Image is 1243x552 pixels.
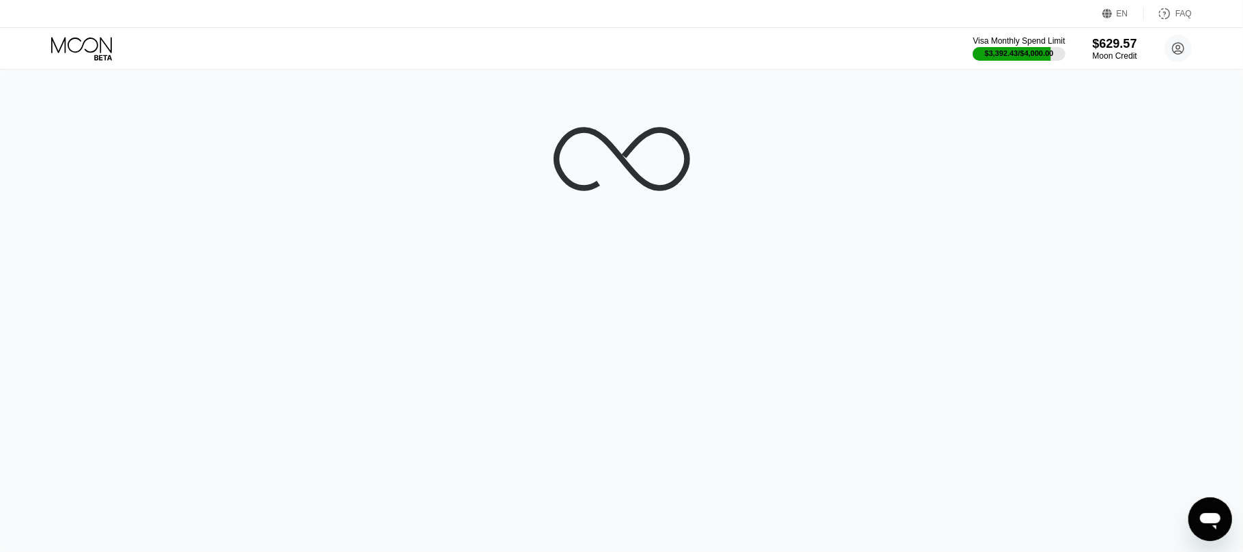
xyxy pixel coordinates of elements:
div: $3,392.43 / $4,000.00 [985,49,1054,57]
div: EN [1102,7,1144,20]
iframe: Button to launch messaging window [1188,497,1232,541]
div: $629.57Moon Credit [1093,37,1137,61]
div: Moon Credit [1093,51,1137,61]
div: EN [1117,9,1128,18]
div: FAQ [1175,9,1192,18]
div: Visa Monthly Spend Limit$3,392.43/$4,000.00 [973,36,1065,61]
div: Visa Monthly Spend Limit [973,36,1065,46]
div: $629.57 [1093,37,1137,51]
div: FAQ [1144,7,1192,20]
